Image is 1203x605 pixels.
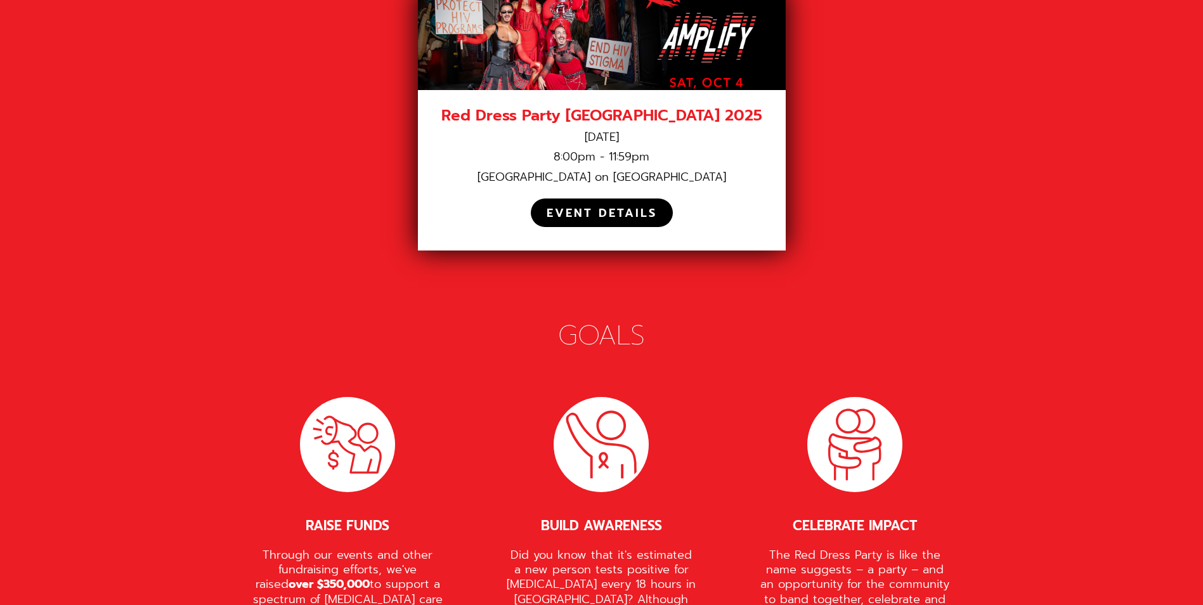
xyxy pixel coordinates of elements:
img: Transfer [554,397,649,492]
div: BUILD AWARENESS [506,517,696,535]
div: 8:00pm - 11:59pm [434,150,770,164]
div: [DATE] [434,130,770,145]
strong: over $350,000 [289,575,370,593]
div: EVENT DETAILS [547,206,657,221]
div: Red Dress Party [GEOGRAPHIC_DATA] 2025 [434,106,770,126]
div: CELEBRATE IMPACT [760,517,950,535]
div: RAISE FUNDS [253,517,443,535]
div: GOALS [209,318,995,353]
div: [GEOGRAPHIC_DATA] on [GEOGRAPHIC_DATA] [434,170,770,185]
img: Together [807,397,902,492]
